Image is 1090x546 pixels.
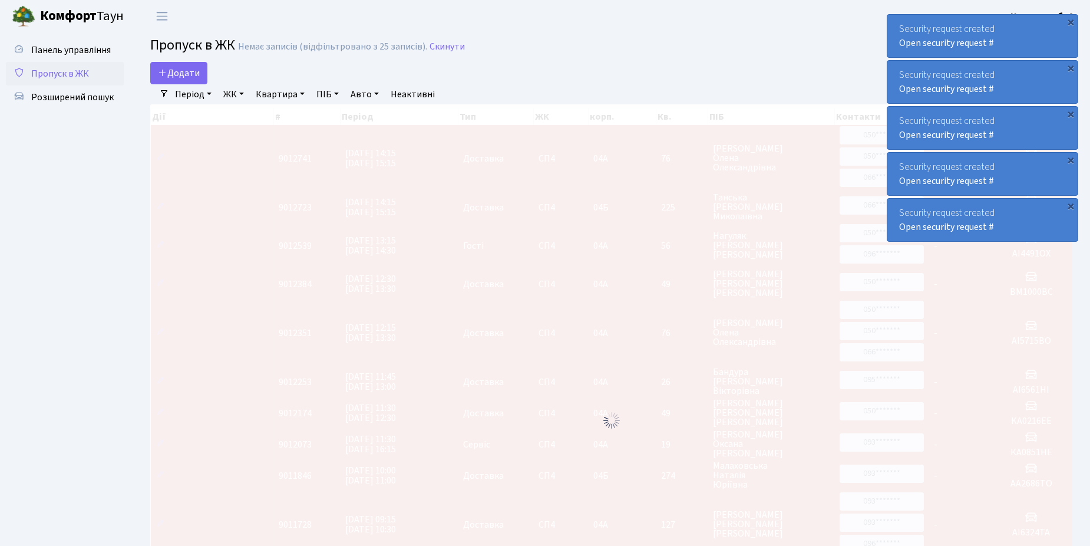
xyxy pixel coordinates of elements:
[219,84,249,104] a: ЖК
[887,61,1078,103] div: Security request created
[31,44,111,57] span: Панель управління
[386,84,440,104] a: Неактивні
[312,84,343,104] a: ПІБ
[6,62,124,85] a: Пропуск в ЖК
[1065,62,1076,74] div: ×
[887,199,1078,241] div: Security request created
[899,37,994,50] a: Open security request #
[887,15,1078,57] div: Security request created
[1065,108,1076,120] div: ×
[12,5,35,28] img: logo.png
[1065,16,1076,28] div: ×
[6,85,124,109] a: Розширений пошук
[899,221,994,233] a: Open security request #
[40,6,124,27] span: Таун
[899,129,994,142] a: Open security request #
[346,84,384,104] a: Авто
[1010,9,1076,24] a: Консьєрж б. 4.
[1010,10,1076,23] b: Консьєрж б. 4.
[602,411,621,430] img: Обробка...
[1065,200,1076,212] div: ×
[147,6,177,26] button: Переключити навігацію
[899,175,994,188] a: Open security request #
[1065,154,1076,166] div: ×
[251,84,309,104] a: Квартира
[170,84,216,104] a: Період
[899,83,994,96] a: Open security request #
[6,38,124,62] a: Панель управління
[887,107,1078,149] div: Security request created
[430,41,465,52] a: Скинути
[40,6,97,25] b: Комфорт
[158,67,200,80] span: Додати
[31,91,114,104] span: Розширений пошук
[150,35,235,55] span: Пропуск в ЖК
[31,67,89,80] span: Пропуск в ЖК
[887,153,1078,195] div: Security request created
[150,62,207,84] a: Додати
[238,41,427,52] div: Немає записів (відфільтровано з 25 записів).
